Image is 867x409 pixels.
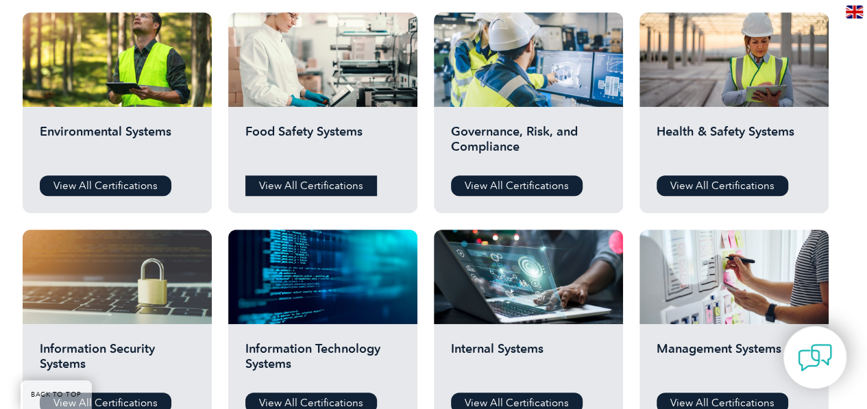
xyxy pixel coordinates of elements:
[40,175,171,196] a: View All Certifications
[846,5,863,18] img: en
[40,124,195,165] h2: Environmental Systems
[245,341,400,382] h2: Information Technology Systems
[657,341,811,382] h2: Management Systems
[451,341,606,382] h2: Internal Systems
[798,340,832,375] img: contact-chat.png
[451,175,583,196] a: View All Certifications
[245,124,400,165] h2: Food Safety Systems
[451,124,606,165] h2: Governance, Risk, and Compliance
[245,175,377,196] a: View All Certifications
[40,341,195,382] h2: Information Security Systems
[657,175,788,196] a: View All Certifications
[657,124,811,165] h2: Health & Safety Systems
[21,380,92,409] a: BACK TO TOP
